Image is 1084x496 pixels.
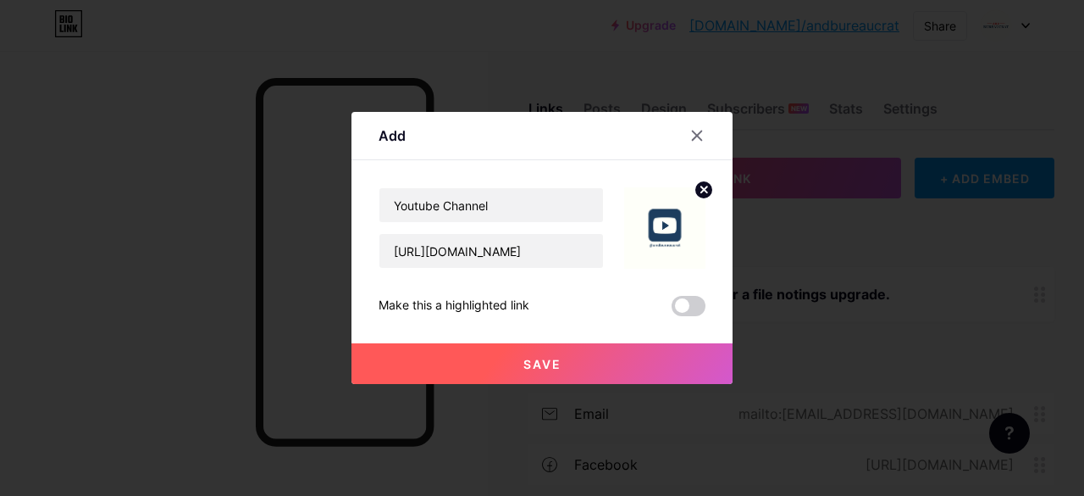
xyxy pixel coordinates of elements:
img: link_thumbnail [624,187,705,269]
div: Add [379,125,406,146]
div: Make this a highlighted link [379,296,529,316]
button: Save [351,343,733,384]
span: Save [523,357,561,371]
input: Title [379,188,603,222]
input: URL [379,234,603,268]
